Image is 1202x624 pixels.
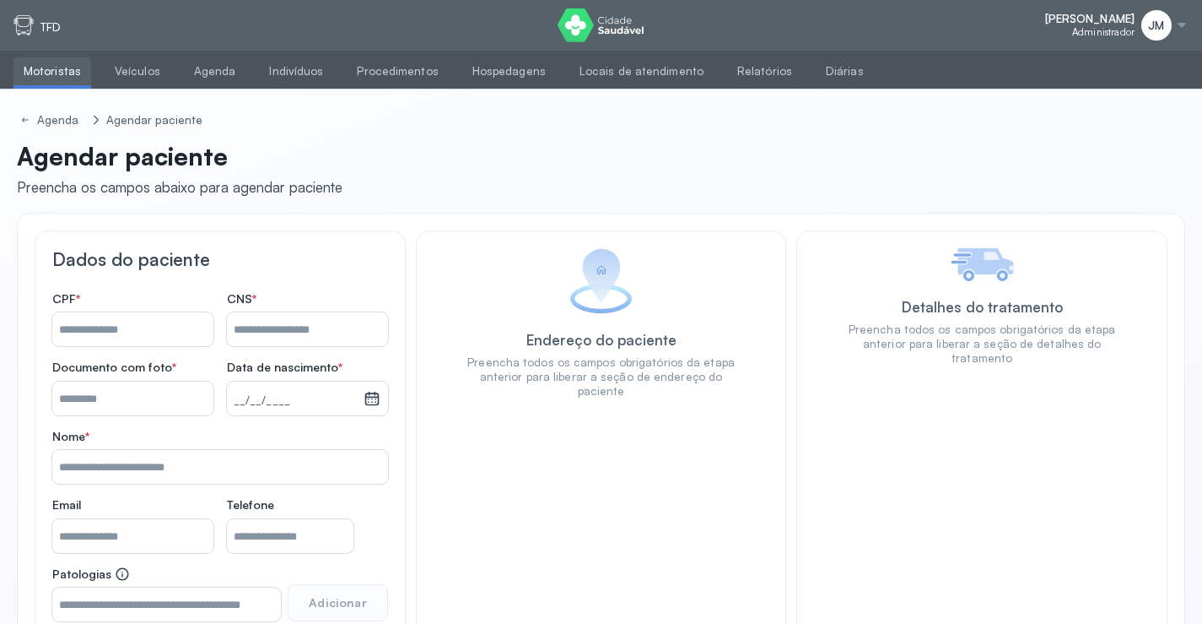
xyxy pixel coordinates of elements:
div: Preencha todos os campos obrigatórios da etapa anterior para liberar a seção de endereço do paciente [467,355,736,399]
span: [PERSON_NAME] [1045,12,1135,26]
img: tfd.svg [13,15,34,35]
a: Diárias [816,57,874,85]
span: Documento com foto [52,360,176,375]
a: Hospedagens [462,57,556,85]
a: Motoristas [13,57,91,85]
a: Agenda [184,57,246,85]
div: Preencha os campos abaixo para agendar paciente [17,178,342,196]
span: CNS [227,291,256,307]
div: Agendar paciente [106,113,203,128]
span: Nome [52,429,89,444]
span: Patologias [52,567,130,582]
div: Endereço do paciente [526,331,676,349]
button: Adicionar [288,584,387,621]
a: Agenda [17,110,86,131]
p: TFD [40,20,61,35]
div: Detalhes do tratamento [902,298,1063,316]
span: JM [1148,19,1164,33]
a: Locais de atendimento [569,57,714,85]
span: Telefone [227,497,274,513]
span: Data de nascimento [227,360,342,375]
h3: Dados do paciente [52,248,388,270]
div: Preencha todos os campos obrigatórios da etapa anterior para liberar a seção de detalhes do trata... [848,323,1116,366]
a: Procedimentos [347,57,448,85]
span: Administrador [1072,26,1135,38]
p: Agendar paciente [17,141,342,171]
a: Indivíduos [259,57,333,85]
a: Veículos [105,57,170,85]
img: Imagem de Detalhes do tratamento [951,248,1014,281]
span: CPF [52,291,80,307]
small: __/__/____ [234,393,357,410]
a: Relatórios [727,57,802,85]
a: Agendar paciente [103,110,207,131]
span: Email [52,497,81,513]
img: logo do Cidade Saudável [558,8,644,42]
img: Imagem de Endereço do paciente [569,248,633,314]
div: Agenda [37,113,83,128]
